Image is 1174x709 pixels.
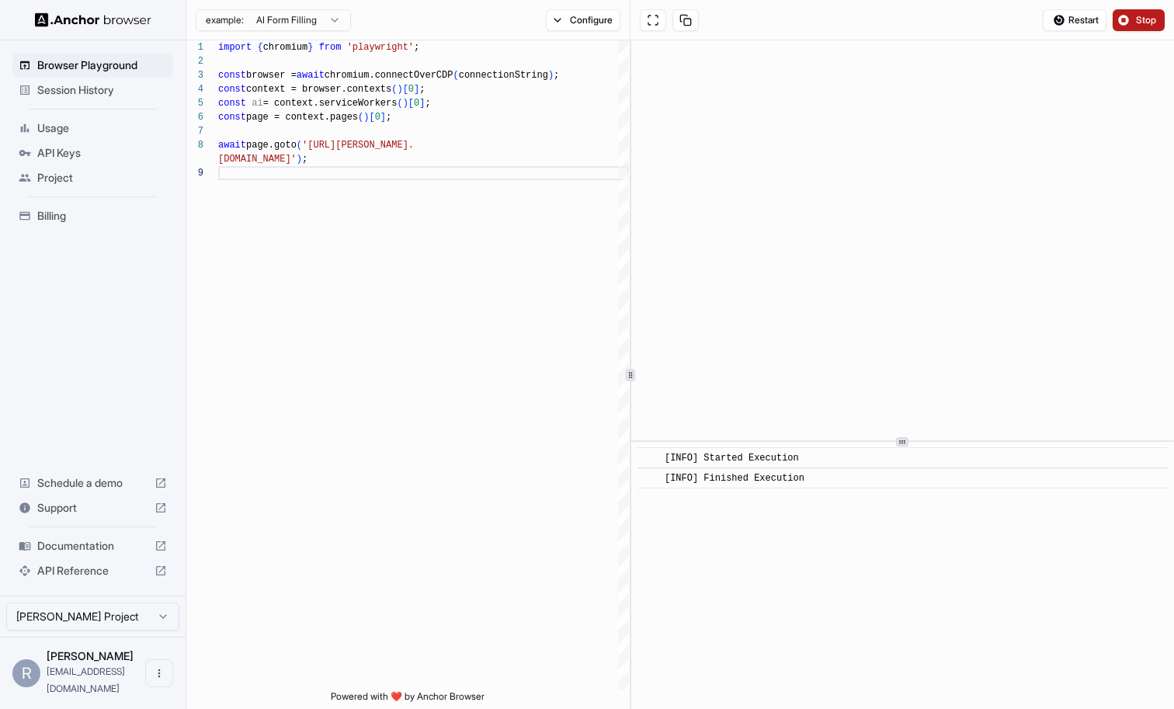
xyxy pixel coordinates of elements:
[12,116,173,141] div: Usage
[403,84,408,95] span: [
[347,42,414,53] span: 'playwright'
[1068,14,1099,26] span: Restart
[397,98,402,109] span: (
[386,112,391,123] span: ;
[252,98,262,109] span: ai
[414,42,419,53] span: ;
[186,82,203,96] div: 4
[35,12,151,27] img: Anchor Logo
[12,78,173,103] div: Session History
[37,57,167,73] span: Browser Playground
[369,112,374,123] span: [
[12,558,173,583] div: API Reference
[419,98,425,109] span: ]
[186,68,203,82] div: 3
[414,84,419,95] span: ]
[145,659,173,687] button: Open menu
[302,154,307,165] span: ;
[218,42,252,53] span: import
[665,453,799,464] span: [INFO] Started Execution
[186,96,203,110] div: 5
[1136,14,1158,26] span: Stop
[397,84,402,95] span: )
[640,9,666,31] button: Open in full screen
[307,42,313,53] span: }
[47,649,134,662] span: Robert Farlow
[186,124,203,138] div: 7
[358,112,363,123] span: (
[425,98,430,109] span: ;
[12,165,173,190] div: Project
[12,471,173,495] div: Schedule a demo
[325,70,453,81] span: chromium.connectOverCDP
[645,471,653,486] span: ​
[186,110,203,124] div: 6
[186,166,203,180] div: 9
[1113,9,1165,31] button: Stop
[319,42,342,53] span: from
[546,9,621,31] button: Configure
[645,450,653,466] span: ​
[12,495,173,520] div: Support
[257,42,262,53] span: {
[37,475,148,491] span: Schedule a demo
[453,70,458,81] span: (
[37,538,148,554] span: Documentation
[419,84,425,95] span: ;
[246,84,391,95] span: context = browser.contexts
[414,98,419,109] span: 0
[408,140,414,151] span: .
[37,82,167,98] span: Session History
[12,141,173,165] div: API Keys
[206,14,244,26] span: example:
[47,666,125,694] span: rob@plato.so
[246,112,358,123] span: page = context.pages
[37,120,167,136] span: Usage
[37,563,148,579] span: API Reference
[391,84,397,95] span: (
[1043,9,1106,31] button: Restart
[12,53,173,78] div: Browser Playground
[37,170,167,186] span: Project
[37,500,148,516] span: Support
[218,70,246,81] span: const
[297,154,302,165] span: )
[380,112,386,123] span: ]
[363,112,369,123] span: )
[218,140,246,151] span: await
[263,42,308,53] span: chromium
[12,659,40,687] div: R
[459,70,548,81] span: connectionString
[218,154,297,165] span: [DOMAIN_NAME]'
[297,140,302,151] span: (
[375,112,380,123] span: 0
[263,98,398,109] span: = context.serviceWorkers
[403,98,408,109] span: )
[12,203,173,228] div: Billing
[297,70,325,81] span: await
[218,84,246,95] span: const
[12,533,173,558] div: Documentation
[408,98,414,109] span: [
[186,40,203,54] div: 1
[246,70,297,81] span: browser =
[186,54,203,68] div: 2
[186,138,203,152] div: 8
[548,70,554,81] span: )
[218,112,246,123] span: const
[665,473,804,484] span: [INFO] Finished Execution
[408,84,414,95] span: 0
[218,98,246,109] span: const
[672,9,699,31] button: Copy session ID
[554,70,559,81] span: ;
[37,145,167,161] span: API Keys
[37,208,167,224] span: Billing
[302,140,408,151] span: '[URL][PERSON_NAME]
[246,140,297,151] span: page.goto
[331,690,485,709] span: Powered with ❤️ by Anchor Browser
